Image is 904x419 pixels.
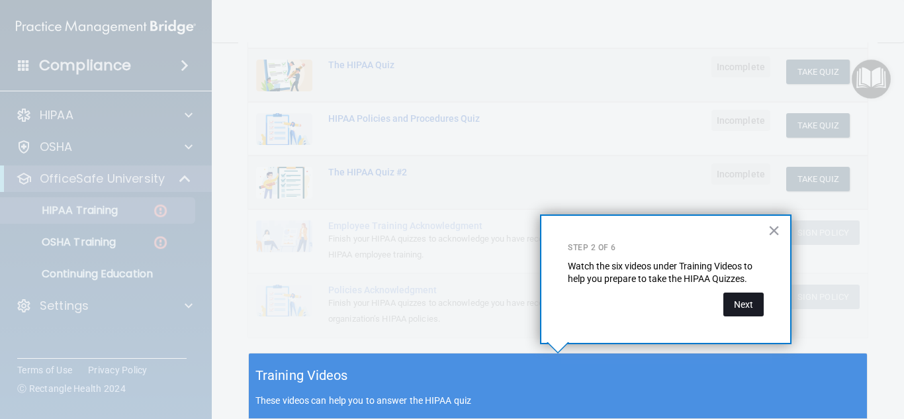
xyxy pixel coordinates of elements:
[255,364,348,387] h5: Training Videos
[568,242,764,254] p: Step 2 of 6
[255,395,860,406] p: These videos can help you to answer the HIPAA quiz
[838,328,888,378] iframe: Drift Widget Chat Controller
[723,293,764,316] button: Next
[568,260,764,286] p: Watch the six videos under Training Videos to help you prepare to take the HIPAA Quizzes.
[768,220,780,241] button: Close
